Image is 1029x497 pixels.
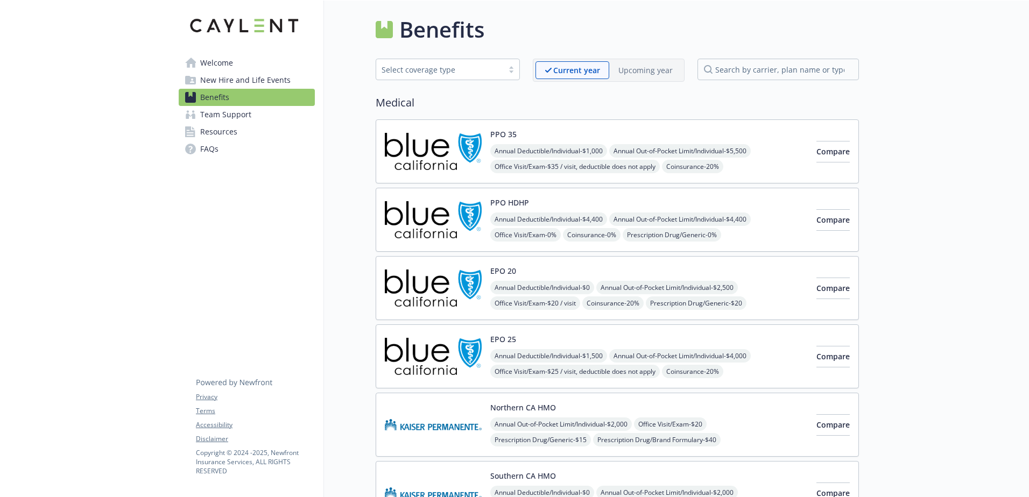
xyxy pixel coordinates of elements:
span: Compare [816,215,850,225]
button: Compare [816,141,850,162]
span: Office Visit/Exam - $35 / visit, deductible does not apply [490,160,660,173]
span: Coinsurance - 0% [563,228,621,242]
img: Blue Shield of California carrier logo [385,129,482,174]
span: Annual Deductible/Individual - $1,000 [490,144,607,158]
button: EPO 25 [490,333,516,345]
span: Office Visit/Exam - $20 / visit [490,296,580,310]
a: Team Support [179,106,315,123]
span: Welcome [200,54,233,72]
span: Annual Out-of-Pocket Limit/Individual - $5,500 [609,144,751,158]
button: PPO 35 [490,129,517,140]
span: Coinsurance - 20% [662,160,723,173]
span: Annual Out-of-Pocket Limit/Individual - $4,000 [609,349,751,363]
button: Compare [816,278,850,299]
a: Welcome [179,54,315,72]
span: Coinsurance - 20% [582,296,644,310]
h1: Benefits [399,13,484,46]
img: Blue Shield of California carrier logo [385,333,482,379]
p: Upcoming year [618,65,673,76]
span: Compare [816,351,850,361]
button: Compare [816,209,850,231]
span: Office Visit/Exam - $20 [634,417,707,431]
p: Copyright © 2024 - 2025 , Newfront Insurance Services, ALL RIGHTS RESERVED [196,448,314,475]
span: Benefits [200,89,229,106]
span: New Hire and Life Events [200,72,291,89]
span: Prescription Drug/Brand Formulary - $40 [593,433,721,446]
a: Disclaimer [196,434,314,444]
span: Coinsurance - 20% [662,365,723,378]
span: Prescription Drug/Generic - 0% [623,228,721,242]
button: Southern CA HMO [490,470,556,481]
span: Resources [200,123,237,140]
span: Team Support [200,106,251,123]
a: New Hire and Life Events [179,72,315,89]
button: Northern CA HMO [490,402,556,413]
a: FAQs [179,140,315,158]
p: Current year [553,65,600,76]
button: Compare [816,414,850,436]
a: Accessibility [196,420,314,430]
a: Privacy [196,392,314,402]
span: Annual Out-of-Pocket Limit/Individual - $2,000 [490,417,632,431]
button: PPO HDHP [490,197,529,208]
span: Annual Out-of-Pocket Limit/Individual - $4,400 [609,212,751,226]
span: Compare [816,146,850,157]
span: Prescription Drug/Generic - $20 [646,296,746,310]
span: Annual Out-of-Pocket Limit/Individual - $2,500 [596,281,738,294]
a: Terms [196,406,314,416]
img: Blue Shield of California carrier logo [385,265,482,311]
span: Compare [816,283,850,293]
div: Select coverage type [382,64,498,75]
button: EPO 20 [490,265,516,276]
img: Blue Shield of California carrier logo [385,197,482,243]
h2: Medical [376,95,859,111]
a: Resources [179,123,315,140]
span: FAQs [200,140,219,158]
span: Annual Deductible/Individual - $0 [490,281,594,294]
span: Office Visit/Exam - $25 / visit, deductible does not apply [490,365,660,378]
span: Compare [816,420,850,430]
button: Compare [816,346,850,367]
span: Office Visit/Exam - 0% [490,228,561,242]
input: search by carrier, plan name or type [697,59,859,80]
a: Benefits [179,89,315,106]
span: Prescription Drug/Generic - $15 [490,433,591,446]
span: Annual Deductible/Individual - $1,500 [490,349,607,363]
img: Kaiser Permanente Insurance Company carrier logo [385,402,482,448]
span: Annual Deductible/Individual - $4,400 [490,212,607,226]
